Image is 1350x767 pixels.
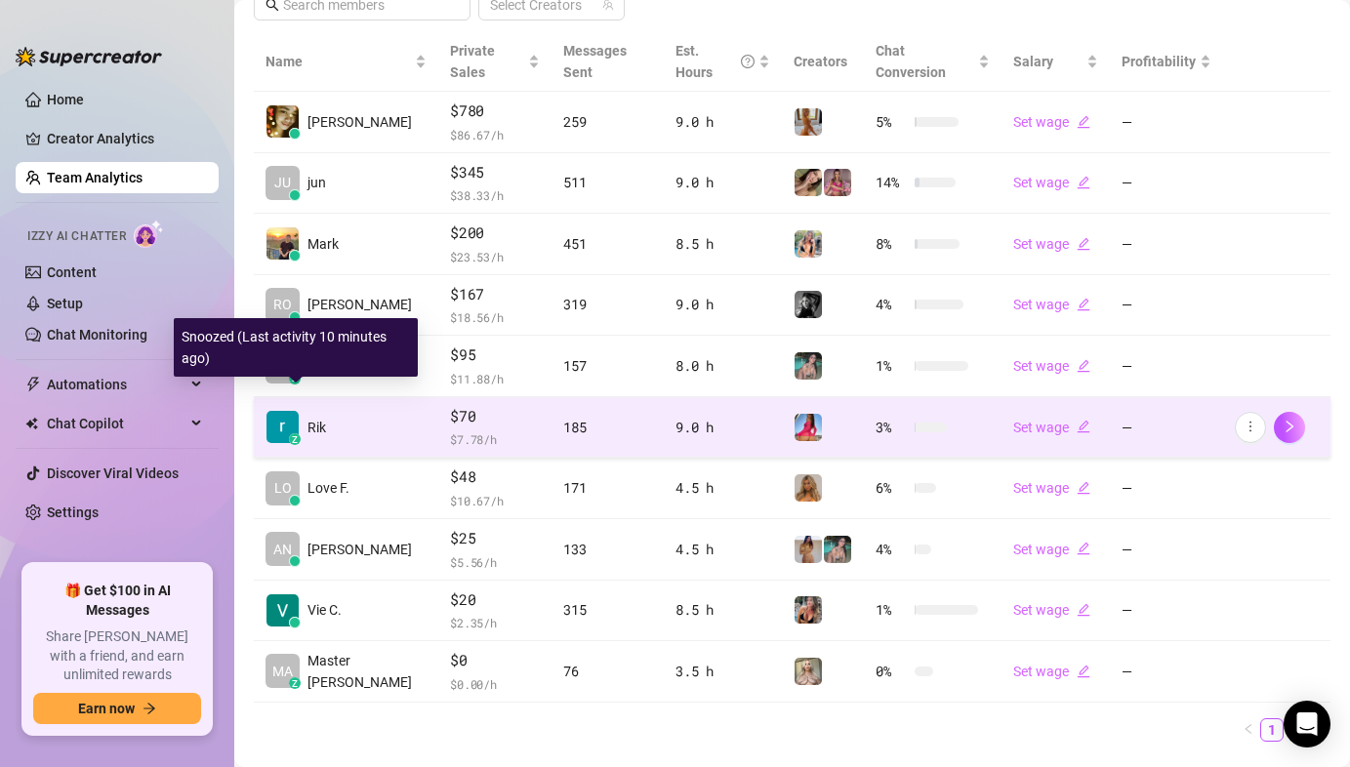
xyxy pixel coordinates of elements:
span: 14 % [876,172,907,193]
th: Creators [782,32,864,92]
span: $25 [450,527,540,550]
span: Messages Sent [563,43,627,80]
span: 8 % [876,233,907,255]
a: Set wageedit [1013,114,1090,130]
span: $ 23.53 /h [450,247,540,266]
div: 8.5 h [675,233,770,255]
div: 511 [563,172,652,193]
td: — [1110,275,1223,337]
span: Izzy AI Chatter [27,227,126,246]
li: 1 [1260,718,1284,742]
a: Set wageedit [1013,358,1090,374]
div: 315 [563,599,652,621]
img: deia jane boise… [266,105,299,138]
span: jun [307,172,326,193]
span: Master [PERSON_NAME] [307,650,427,693]
span: $48 [450,465,540,489]
td: — [1110,581,1223,642]
div: 259 [563,111,652,133]
span: MA [272,661,293,682]
a: Set wageedit [1013,420,1090,435]
a: Discover Viral Videos [47,465,179,481]
img: Celine (VIP) [795,108,822,136]
span: 1 % [876,599,907,621]
div: 9.0 h [675,294,770,315]
img: Maddie (VIP) [795,414,822,441]
div: 3.5 h [675,661,770,682]
div: Est. Hours [675,40,755,83]
span: left [1243,723,1254,735]
span: $ 10.67 /h [450,491,540,510]
span: arrow-right [143,702,156,715]
div: 171 [563,477,652,499]
div: 9.0 h [675,111,770,133]
img: Georgia (VIP) [795,536,822,563]
img: MJaee (VIP) [795,352,822,380]
div: 9.0 h [675,172,770,193]
a: Set wageedit [1013,175,1090,190]
span: $780 [450,100,540,123]
span: $200 [450,222,540,245]
span: edit [1077,603,1090,617]
span: Profitability [1122,54,1196,69]
a: Chat Monitoring [47,327,147,343]
span: more [1244,420,1257,433]
span: Salary [1013,54,1053,69]
span: 6 % [876,477,907,499]
span: 0 % [876,661,907,682]
td: — [1110,458,1223,519]
span: Vie C. [307,599,342,621]
img: SilviaSage (VIP) [795,230,822,258]
span: Private Sales [450,43,495,80]
span: $ 18.56 /h [450,307,540,327]
img: SilviaSage (Free) [795,596,822,624]
img: MJaee (VIP) [824,536,851,563]
a: Settings [47,505,99,520]
span: Earn now [78,701,135,716]
span: RO [273,294,292,315]
td: — [1110,153,1223,215]
span: $167 [450,283,540,306]
span: $ 5.56 /h [450,552,540,572]
span: $0 [450,649,540,672]
a: 1 [1261,719,1283,741]
span: Name [266,51,411,72]
span: Automations [47,369,185,400]
a: Set wageedit [1013,236,1090,252]
span: Share [PERSON_NAME] with a friend, and earn unlimited rewards [33,627,201,685]
div: 8.0 h [675,355,770,377]
a: Set wageedit [1013,602,1090,618]
span: Rik [307,417,326,438]
img: Kennedy (VIP) [795,291,822,318]
a: Home [47,92,84,107]
div: z [289,373,301,384]
span: 🎁 Get $100 in AI Messages [33,582,201,620]
div: 451 [563,233,652,255]
a: Set wageedit [1013,297,1090,312]
div: 133 [563,539,652,560]
button: Earn nowarrow-right [33,693,201,724]
span: edit [1077,665,1090,678]
div: 76 [563,661,652,682]
div: 4.5 h [675,477,770,499]
span: Love F. [307,477,349,499]
span: [PERSON_NAME] [307,111,412,133]
span: 4 % [876,539,907,560]
img: Vie Castillo [266,594,299,626]
a: Set wageedit [1013,664,1090,679]
a: Set wageedit [1013,542,1090,557]
span: edit [1077,481,1090,495]
td: — [1110,336,1223,397]
div: Snoozed (Last activity 10 minutes ago) [174,318,418,377]
a: Content [47,264,97,280]
span: $ 86.67 /h [450,125,540,144]
div: 8.5 h [675,599,770,621]
span: edit [1077,542,1090,555]
span: Chat Copilot [47,408,185,439]
img: Rik [266,411,299,443]
div: 4.5 h [675,539,770,560]
span: $ 0.00 /h [450,674,540,694]
img: AI Chatter [134,220,164,248]
span: $70 [450,405,540,428]
span: edit [1077,298,1090,311]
